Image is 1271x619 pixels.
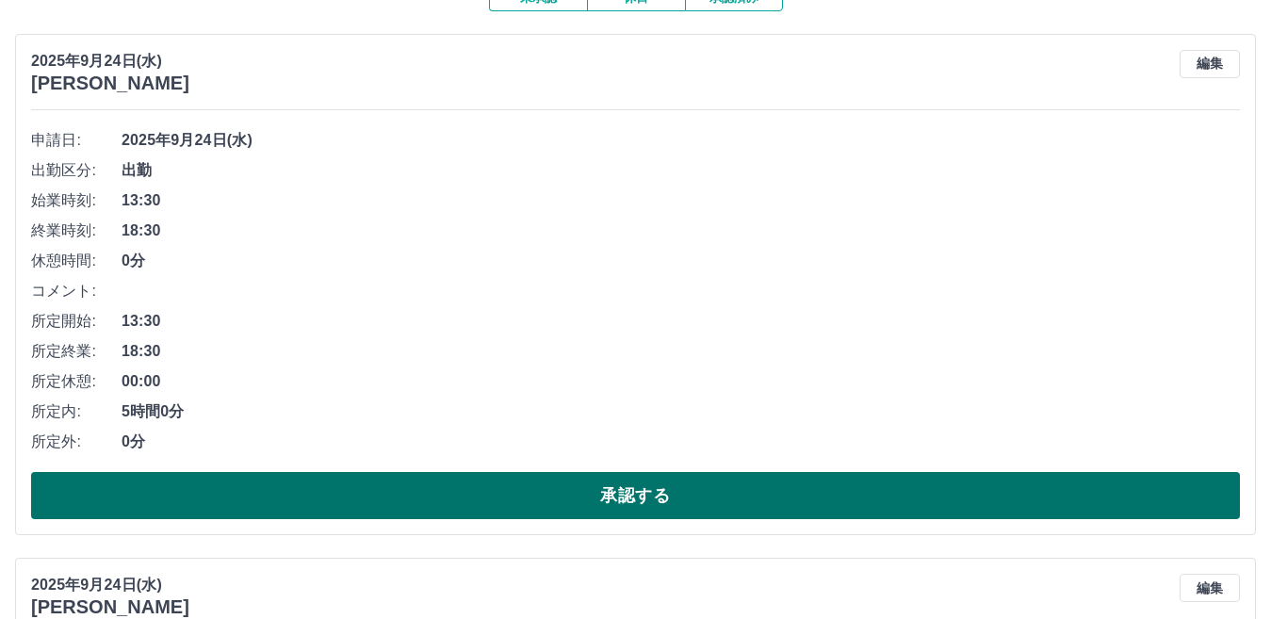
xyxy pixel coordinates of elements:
h3: [PERSON_NAME] [31,73,189,94]
span: 休憩時間: [31,250,122,272]
h3: [PERSON_NAME] [31,596,189,618]
span: 出勤 [122,159,1240,182]
span: 終業時刻: [31,220,122,242]
span: 0分 [122,250,1240,272]
button: 編集 [1180,574,1240,602]
span: 00:00 [122,370,1240,393]
span: 所定終業: [31,340,122,363]
span: 出勤区分: [31,159,122,182]
span: 2025年9月24日(水) [122,129,1240,152]
span: 申請日: [31,129,122,152]
span: 所定内: [31,400,122,423]
button: 編集 [1180,50,1240,78]
span: 18:30 [122,340,1240,363]
span: コメント: [31,280,122,302]
span: 0分 [122,431,1240,453]
p: 2025年9月24日(水) [31,50,189,73]
span: 13:30 [122,310,1240,333]
p: 2025年9月24日(水) [31,574,189,596]
span: 所定開始: [31,310,122,333]
span: 所定外: [31,431,122,453]
span: 所定休憩: [31,370,122,393]
span: 5時間0分 [122,400,1240,423]
span: 13:30 [122,189,1240,212]
button: 承認する [31,472,1240,519]
span: 始業時刻: [31,189,122,212]
span: 18:30 [122,220,1240,242]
